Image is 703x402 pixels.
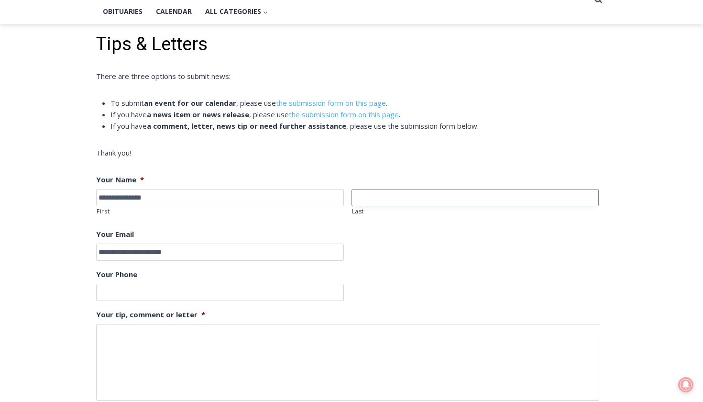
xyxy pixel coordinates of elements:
strong: a comment, letter, news tip or need further assistance [147,121,346,131]
span: Intern @ [DOMAIN_NAME] [250,95,443,117]
a: the submission form on this page [276,98,386,108]
a: Intern @ [DOMAIN_NAME] [230,93,463,119]
label: Your tip, comment or letter [96,310,205,320]
a: the submission form on this page [289,110,399,119]
li: If you have , please use the submission form below. [110,120,607,132]
label: Your Name [96,175,144,185]
li: If you have , please use . [110,109,607,120]
strong: a news item or news release [147,110,249,119]
p: There are three options to submit news: [96,70,607,82]
div: Apply Now <> summer and RHS senior internships available [242,0,452,93]
strong: an event for our calendar [144,98,236,108]
label: Your Email [96,230,134,239]
p: Thank you! [96,147,607,158]
label: Your Phone [96,270,137,279]
label: Last [352,207,599,216]
h1: Tips & Letters [96,33,607,56]
label: First [97,207,344,216]
li: To submit , please use . [110,97,607,109]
